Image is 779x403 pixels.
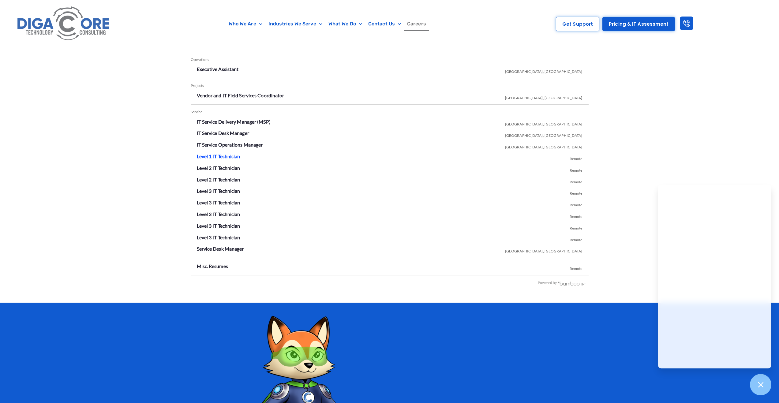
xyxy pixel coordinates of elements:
a: Executive Assistant [197,66,239,72]
a: IT Service Delivery Manager (MSP) [197,119,271,125]
a: What We Do [325,17,365,31]
iframe: Chatgenie Messenger [658,185,771,368]
span: Remote [570,186,582,198]
div: Service [191,108,589,117]
a: Pricing & IT Assessment [602,17,675,31]
div: Operations [191,55,589,64]
a: Level 2 IT Technician [197,177,240,182]
a: Service Desk Manager [197,246,244,252]
a: Careers [404,17,429,31]
img: Digacore logo 1 [15,3,113,45]
a: IT Service Operations Manager [197,142,263,147]
span: Remote [570,233,582,244]
span: Remote [570,210,582,221]
span: Remote [570,175,582,187]
a: Level 3 IT Technician [197,200,240,205]
span: Remote [570,152,582,163]
span: Remote [570,198,582,210]
span: [GEOGRAPHIC_DATA], [GEOGRAPHIC_DATA] [505,91,582,103]
span: Remote [570,221,582,233]
a: Level 3 IT Technician [197,234,240,240]
span: [GEOGRAPHIC_DATA], [GEOGRAPHIC_DATA] [505,129,582,140]
span: [GEOGRAPHIC_DATA], [GEOGRAPHIC_DATA] [505,140,582,152]
span: [GEOGRAPHIC_DATA], [GEOGRAPHIC_DATA] [505,117,582,129]
a: Industries We Serve [265,17,325,31]
a: Level 3 IT Technician [197,223,240,229]
a: Who We Are [226,17,265,31]
span: [GEOGRAPHIC_DATA], [GEOGRAPHIC_DATA] [505,65,582,76]
span: [GEOGRAPHIC_DATA], [GEOGRAPHIC_DATA] [505,244,582,256]
a: Contact Us [365,17,404,31]
a: Level 1 IT Technician [197,153,240,159]
a: Get Support [556,17,599,31]
span: Pricing & IT Assessment [609,22,669,26]
span: Get Support [562,22,593,26]
span: Remote [570,262,582,273]
a: IT Service Desk Manager [197,130,249,136]
div: Projects [191,81,589,90]
a: Vendor and IT Field Services Coordinator [197,92,284,98]
a: Level 3 IT Technician [197,188,240,194]
a: Misc. Resumes [197,263,228,269]
a: Level 2 IT Technician [197,165,240,171]
span: Remote [570,163,582,175]
nav: Menu [150,17,504,31]
div: Powered by [191,278,586,287]
a: Level 3 IT Technician [197,211,240,217]
img: BambooHR - HR software [557,281,586,285]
